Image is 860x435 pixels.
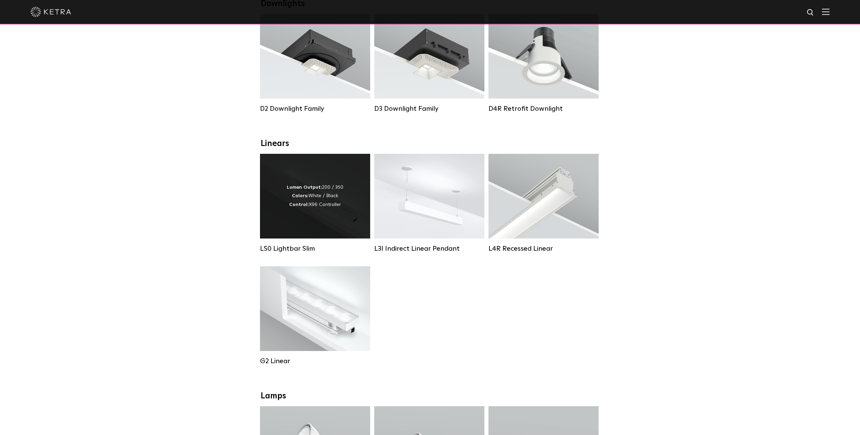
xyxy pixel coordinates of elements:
div: L4R Recessed Linear [488,245,599,253]
a: D2 Downlight Family Lumen Output:1200Colors:White / Black / Gloss Black / Silver / Bronze / Silve... [260,14,370,116]
strong: Colors: [292,193,308,198]
div: G2 Linear [260,357,370,365]
strong: Lumen Output: [287,185,322,190]
img: search icon [806,8,815,17]
div: D3 Downlight Family [374,105,484,113]
a: D4R Retrofit Downlight Lumen Output:800Colors:White / BlackBeam Angles:15° / 25° / 40° / 60°Watta... [488,14,599,116]
div: 200 / 350 White / Black X96 Controller [287,183,343,209]
div: Linears [261,139,600,149]
div: D4R Retrofit Downlight [488,105,599,113]
a: L4R Recessed Linear Lumen Output:400 / 600 / 800 / 1000Colors:White / BlackControl:Lutron Clear C... [488,154,599,256]
div: D2 Downlight Family [260,105,370,113]
div: Lamps [261,391,600,401]
div: LS0 Lightbar Slim [260,245,370,253]
img: Hamburger%20Nav.svg [822,8,829,15]
a: G2 Linear Lumen Output:400 / 700 / 1000Colors:WhiteBeam Angles:Flood / [GEOGRAPHIC_DATA] / Narrow... [260,266,370,369]
div: L3I Indirect Linear Pendant [374,245,484,253]
img: ketra-logo-2019-white [31,7,71,17]
strong: Control: [289,202,309,207]
a: LS0 Lightbar Slim Lumen Output:200 / 350Colors:White / BlackControl:X96 Controller [260,154,370,256]
a: L3I Indirect Linear Pendant Lumen Output:400 / 600 / 800 / 1000Housing Colors:White / BlackContro... [374,154,484,256]
a: D3 Downlight Family Lumen Output:700 / 900 / 1100Colors:White / Black / Silver / Bronze / Paintab... [374,14,484,116]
